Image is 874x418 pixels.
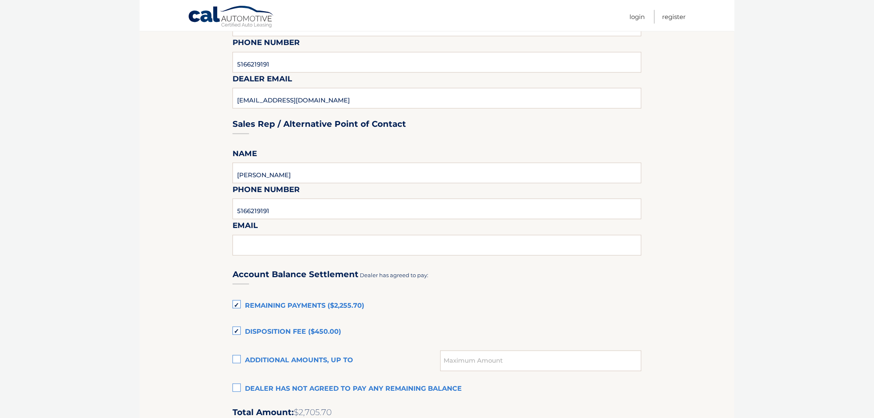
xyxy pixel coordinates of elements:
label: Phone Number [233,183,300,199]
span: $2,705.70 [294,408,332,418]
label: Name [233,147,257,163]
a: Register [663,10,686,24]
label: Phone Number [233,36,300,52]
h3: Account Balance Settlement [233,269,359,280]
label: Dealer Email [233,73,292,88]
a: Login [629,10,645,24]
label: Disposition Fee ($450.00) [233,324,641,341]
h2: Total Amount: [233,408,641,418]
input: Maximum Amount [440,351,641,371]
label: Remaining Payments ($2,255.70) [233,298,641,314]
h3: Sales Rep / Alternative Point of Contact [233,119,406,129]
label: Dealer has not agreed to pay any remaining balance [233,381,641,398]
label: Email [233,219,258,235]
a: Cal Automotive [188,5,275,29]
label: Additional amounts, up to [233,353,440,369]
span: Dealer has agreed to pay: [360,272,428,278]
